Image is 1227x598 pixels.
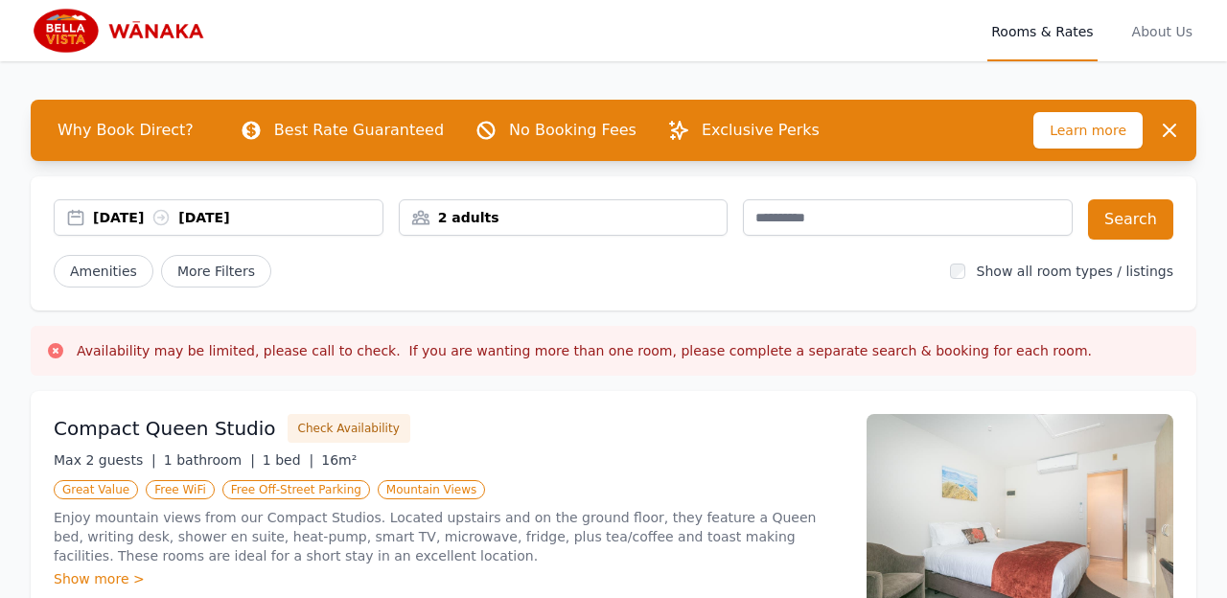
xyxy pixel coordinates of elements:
[509,119,637,142] p: No Booking Fees
[93,208,382,227] div: [DATE] [DATE]
[1088,199,1173,240] button: Search
[31,8,215,54] img: Bella Vista Wanaka
[54,569,844,588] div: Show more >
[977,264,1173,279] label: Show all room types / listings
[54,415,276,442] h3: Compact Queen Studio
[146,480,215,499] span: Free WiFi
[400,208,728,227] div: 2 adults
[222,480,370,499] span: Free Off-Street Parking
[54,255,153,287] button: Amenities
[42,111,209,149] span: Why Book Direct?
[263,452,313,468] span: 1 bed |
[161,255,271,287] span: More Filters
[288,414,410,443] button: Check Availability
[274,119,444,142] p: Best Rate Guaranteed
[54,452,156,468] span: Max 2 guests |
[77,341,1092,360] h3: Availability may be limited, please call to check. If you are wanting more than one room, please ...
[164,452,255,468] span: 1 bathroom |
[321,452,357,468] span: 16m²
[54,508,844,565] p: Enjoy mountain views from our Compact Studios. Located upstairs and on the ground floor, they fea...
[54,480,138,499] span: Great Value
[1033,112,1143,149] span: Learn more
[378,480,485,499] span: Mountain Views
[702,119,820,142] p: Exclusive Perks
